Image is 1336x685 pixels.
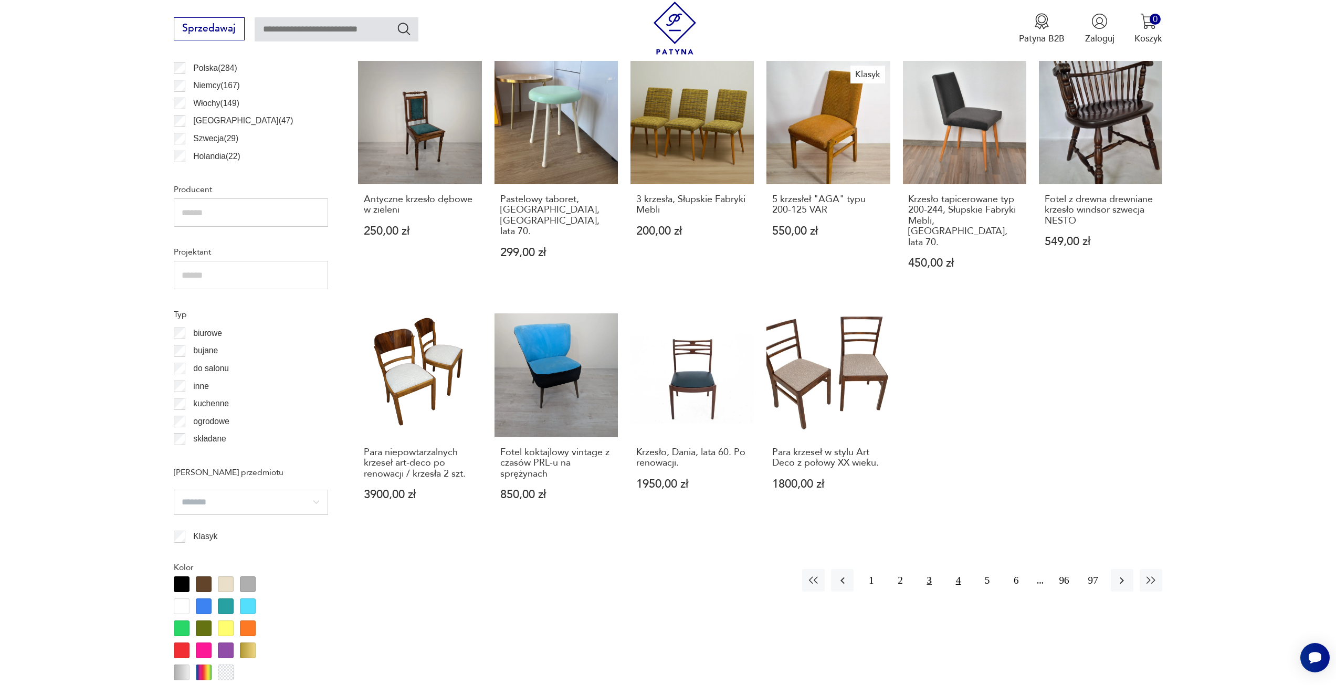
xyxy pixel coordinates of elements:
button: Sprzedawaj [174,17,245,40]
p: 1800,00 zł [772,479,885,490]
button: Zaloguj [1085,13,1114,45]
p: Szwecja ( 29 ) [193,132,238,145]
p: 850,00 zł [500,489,613,500]
p: Projektant [174,245,328,259]
a: Fotel z drewna drewniane krzesło windsor szwecja NESTOFotel z drewna drewniane krzesło windsor sz... [1039,61,1162,293]
a: Krzesło tapicerowane typ 200-244, Słupskie Fabryki Mebli, Polska, lata 70.Krzesło tapicerowane ty... [903,61,1026,293]
button: 1 [860,569,882,592]
p: 250,00 zł [364,226,476,237]
a: Antyczne krzesło dębowe w zieleniAntyczne krzesło dębowe w zieleni250,00 zł [358,61,481,293]
p: 550,00 zł [772,226,885,237]
p: Patyna B2B [1019,33,1065,45]
p: 450,00 zł [908,258,1021,269]
h3: 3 krzesła, Słupskie Fabryki Mebli [636,194,749,216]
a: Sprzedawaj [174,25,245,34]
p: do salonu [193,362,229,375]
a: Para krzeseł w stylu Art Deco z połowy XX wieku.Para krzeseł w stylu Art Deco z połowy XX wieku.1... [766,313,890,525]
p: Typ [174,308,328,321]
p: [GEOGRAPHIC_DATA] ( 47 ) [193,114,293,128]
button: 3 [918,569,941,592]
div: 0 [1150,14,1161,25]
p: Kolor [174,561,328,574]
h3: Pastelowy taboret, [GEOGRAPHIC_DATA], [GEOGRAPHIC_DATA], lata 70. [500,194,613,237]
h3: 5 krzesłeł "AGA" typu 200-125 VAR [772,194,885,216]
button: Szukaj [396,21,412,36]
a: Para niepowtarzalnych krzeseł art-deco po renowacji / krzesła 2 szt.Para niepowtarzalnych krzeseł... [358,313,481,525]
img: Patyna - sklep z meblami i dekoracjami vintage [648,2,701,55]
p: bujane [193,344,218,357]
p: 3900,00 zł [364,489,476,500]
p: [PERSON_NAME] przedmiotu [174,466,328,479]
h3: Krzesło, Dania, lata 60. Po renowacji. [636,447,749,469]
p: Producent [174,183,328,196]
p: 1950,00 zł [636,479,749,490]
a: Ikona medaluPatyna B2B [1019,13,1065,45]
p: 200,00 zł [636,226,749,237]
button: 0Koszyk [1134,13,1162,45]
button: 96 [1053,569,1075,592]
p: kuchenne [193,397,229,410]
p: Polska ( 284 ) [193,61,237,75]
p: Holandia ( 22 ) [193,150,240,163]
img: Ikona koszyka [1140,13,1156,29]
img: Ikonka użytkownika [1091,13,1108,29]
p: Niemcy ( 167 ) [193,79,239,92]
p: inne [193,380,208,393]
h3: Fotel koktajlowy vintage z czasów PRL-u na sprężynach [500,447,613,479]
button: 97 [1082,569,1104,592]
p: taboret [193,450,219,463]
button: 6 [1005,569,1027,592]
p: Czechy ( 22 ) [193,167,235,181]
p: Zaloguj [1085,33,1114,45]
p: biurowe [193,326,222,340]
h3: Fotel z drewna drewniane krzesło windsor szwecja NESTO [1045,194,1157,226]
p: Klasyk [193,530,217,543]
button: 2 [889,569,911,592]
p: Włochy ( 149 ) [193,97,239,110]
button: 4 [947,569,970,592]
p: Koszyk [1134,33,1162,45]
p: 299,00 zł [500,247,613,258]
button: Patyna B2B [1019,13,1065,45]
h3: Para niepowtarzalnych krzeseł art-deco po renowacji / krzesła 2 szt. [364,447,476,479]
img: Ikona medalu [1034,13,1050,29]
a: Klasyk5 krzesłeł "AGA" typu 200-125 VAR5 krzesłeł "AGA" typu 200-125 VAR550,00 zł [766,61,890,293]
iframe: Smartsupp widget button [1300,643,1330,672]
h3: Para krzeseł w stylu Art Deco z połowy XX wieku. [772,447,885,469]
h3: Antyczne krzesło dębowe w zieleni [364,194,476,216]
a: Pastelowy taboret, Union, Niemcy, lata 70.Pastelowy taboret, [GEOGRAPHIC_DATA], [GEOGRAPHIC_DATA]... [495,61,618,293]
button: 5 [976,569,998,592]
p: 549,00 zł [1045,236,1157,247]
p: ogrodowe [193,415,229,428]
a: Krzesło, Dania, lata 60. Po renowacji.Krzesło, Dania, lata 60. Po renowacji.1950,00 zł [630,313,754,525]
a: 3 krzesła, Słupskie Fabryki Mebli3 krzesła, Słupskie Fabryki Mebli200,00 zł [630,61,754,293]
a: Fotel koktajlowy vintage z czasów PRL-u na sprężynachFotel koktajlowy vintage z czasów PRL-u na s... [495,313,618,525]
h3: Krzesło tapicerowane typ 200-244, Słupskie Fabryki Mebli, [GEOGRAPHIC_DATA], lata 70. [908,194,1021,248]
p: składane [193,432,226,446]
